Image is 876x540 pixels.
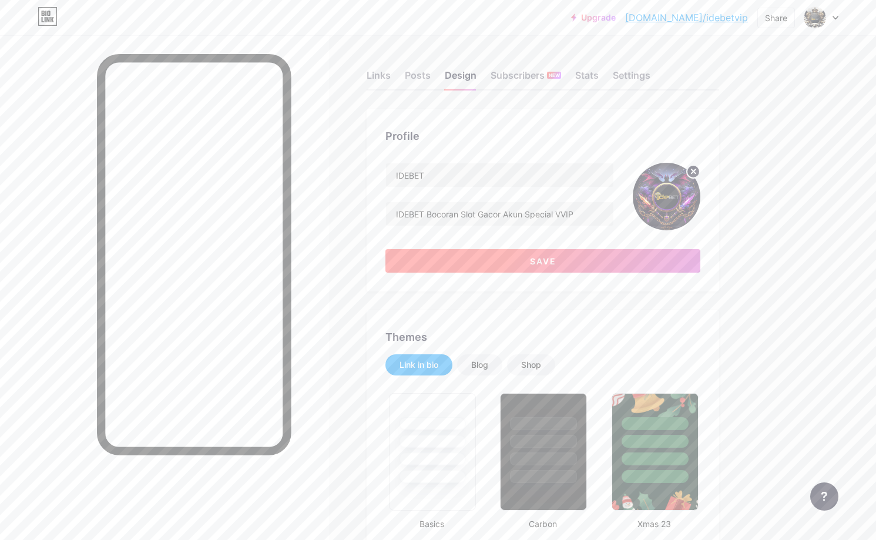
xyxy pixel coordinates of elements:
[530,256,556,266] span: Save
[491,68,561,89] div: Subscribers
[575,68,599,89] div: Stats
[613,68,650,89] div: Settings
[405,68,431,89] div: Posts
[445,68,476,89] div: Design
[521,359,541,371] div: Shop
[385,329,700,345] div: Themes
[804,6,826,29] img: idebetvip
[385,249,700,273] button: Save
[496,518,589,530] div: Carbon
[385,128,700,144] div: Profile
[608,518,700,530] div: Xmas 23
[400,359,438,371] div: Link in bio
[765,12,787,24] div: Share
[386,163,613,187] input: Name
[386,202,613,226] input: Bio
[571,13,616,22] a: Upgrade
[633,163,700,230] img: idebetvip
[471,359,488,371] div: Blog
[625,11,748,25] a: [DOMAIN_NAME]/idebetvip
[367,68,391,89] div: Links
[385,518,478,530] div: Basics
[549,72,560,79] span: NEW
